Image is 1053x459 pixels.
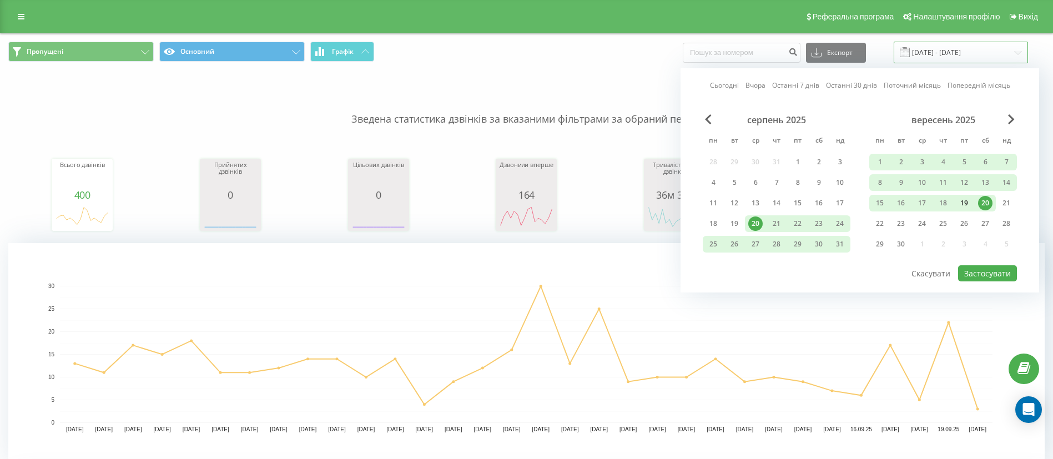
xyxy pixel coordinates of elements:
div: 20 [978,196,992,210]
div: 18 [706,216,721,231]
div: 11 [936,175,950,190]
div: нд 31 серп 2025 р. [829,236,850,253]
div: 29 [873,237,887,251]
div: вт 2 вер 2025 р. [890,154,911,170]
div: нд 17 серп 2025 р. [829,195,850,211]
abbr: субота [977,133,994,150]
span: Next Month [1008,114,1015,124]
abbr: четвер [935,133,951,150]
text: [DATE] [328,426,346,432]
div: 2 [812,155,826,169]
div: чт 25 вер 2025 р. [933,215,954,232]
div: 16 [812,196,826,210]
div: пн 4 серп 2025 р. [703,174,724,191]
div: A chart. [54,200,110,234]
text: [DATE] [619,426,637,432]
div: вт 12 серп 2025 р. [724,195,745,211]
svg: A chart. [203,200,258,234]
div: 4 [936,155,950,169]
div: сб 30 серп 2025 р. [808,236,829,253]
text: [DATE] [561,426,579,432]
text: 25 [48,306,55,312]
div: серпень 2025 [703,114,850,125]
div: 23 [894,216,908,231]
div: сб 23 серп 2025 р. [808,215,829,232]
text: [DATE] [678,426,696,432]
svg: A chart. [351,200,406,234]
div: чт 11 вер 2025 р. [933,174,954,191]
div: ср 20 серп 2025 р. [745,215,766,232]
div: 30 [894,237,908,251]
div: нд 21 вер 2025 р. [996,195,1017,211]
a: Поточний місяць [884,80,941,90]
text: [DATE] [270,426,288,432]
text: [DATE] [707,426,724,432]
text: [DATE] [765,426,783,432]
div: вт 9 вер 2025 р. [890,174,911,191]
div: 27 [978,216,992,231]
abbr: субота [810,133,827,150]
div: Прийнятих дзвінків [203,162,258,189]
abbr: неділя [998,133,1015,150]
div: чт 18 вер 2025 р. [933,195,954,211]
div: 15 [873,196,887,210]
div: пн 29 вер 2025 р. [869,236,890,253]
abbr: вівторок [893,133,909,150]
svg: A chart. [498,200,554,234]
div: 2 [894,155,908,169]
text: 30 [48,283,55,289]
div: пт 8 серп 2025 р. [787,174,808,191]
div: Тривалість усіх дзвінків [647,162,702,189]
div: ср 27 серп 2025 р. [745,236,766,253]
div: вт 23 вер 2025 р. [890,215,911,232]
div: пн 22 вер 2025 р. [869,215,890,232]
text: 10 [48,374,55,380]
div: вт 19 серп 2025 р. [724,215,745,232]
div: сб 13 вер 2025 р. [975,174,996,191]
text: 15 [48,351,55,357]
div: 0 [203,189,258,200]
div: вт 26 серп 2025 р. [724,236,745,253]
div: 24 [915,216,929,231]
div: ср 24 вер 2025 р. [911,215,933,232]
div: пн 15 вер 2025 р. [869,195,890,211]
div: 14 [999,175,1014,190]
span: Вихід [1019,12,1038,21]
div: нд 28 вер 2025 р. [996,215,1017,232]
text: [DATE] [66,426,84,432]
text: [DATE] [299,426,317,432]
div: 18 [936,196,950,210]
div: 3 [833,155,847,169]
div: нд 7 вер 2025 р. [996,154,1017,170]
div: чт 28 серп 2025 р. [766,236,787,253]
div: пт 22 серп 2025 р. [787,215,808,232]
span: Пропущені [27,47,63,56]
div: 30 [812,237,826,251]
div: 21 [999,196,1014,210]
div: 9 [894,175,908,190]
abbr: п’ятниця [956,133,973,150]
abbr: понеділок [871,133,888,150]
div: вересень 2025 [869,114,1017,125]
div: 7 [999,155,1014,169]
text: [DATE] [794,426,812,432]
abbr: середа [747,133,764,150]
text: 19.09.25 [938,426,959,432]
div: пн 1 вер 2025 р. [869,154,890,170]
div: 21 [769,216,784,231]
div: сб 2 серп 2025 р. [808,154,829,170]
div: нд 14 вер 2025 р. [996,174,1017,191]
abbr: неділя [832,133,848,150]
div: 25 [936,216,950,231]
text: [DATE] [823,426,841,432]
abbr: понеділок [705,133,722,150]
div: сб 20 вер 2025 р. [975,195,996,211]
div: вт 30 вер 2025 р. [890,236,911,253]
div: чт 21 серп 2025 р. [766,215,787,232]
div: сб 16 серп 2025 р. [808,195,829,211]
div: ср 6 серп 2025 р. [745,174,766,191]
div: 15 [790,196,805,210]
text: [DATE] [648,426,666,432]
abbr: вівторок [726,133,743,150]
